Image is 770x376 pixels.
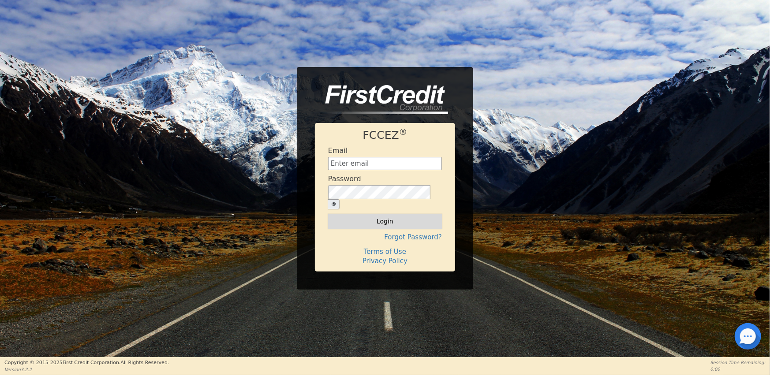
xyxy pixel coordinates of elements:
sup: ® [399,127,407,137]
h4: Terms of Use [328,248,442,256]
p: 0:00 [710,366,766,372]
p: Session Time Remaining: [710,359,766,366]
button: Login [328,214,442,229]
input: password [328,185,430,199]
h4: Email [328,146,348,155]
p: Copyright © 2015- 2025 First Credit Corporation. [4,359,169,367]
input: Enter email [328,157,442,170]
p: Version 3.2.2 [4,366,169,373]
span: All Rights Reserved. [120,360,169,365]
h4: Forgot Password? [328,233,442,241]
h4: Password [328,175,361,183]
h4: Privacy Policy [328,257,442,265]
img: logo-CMu_cnol.png [315,85,448,114]
h1: FCCEZ [328,129,442,142]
